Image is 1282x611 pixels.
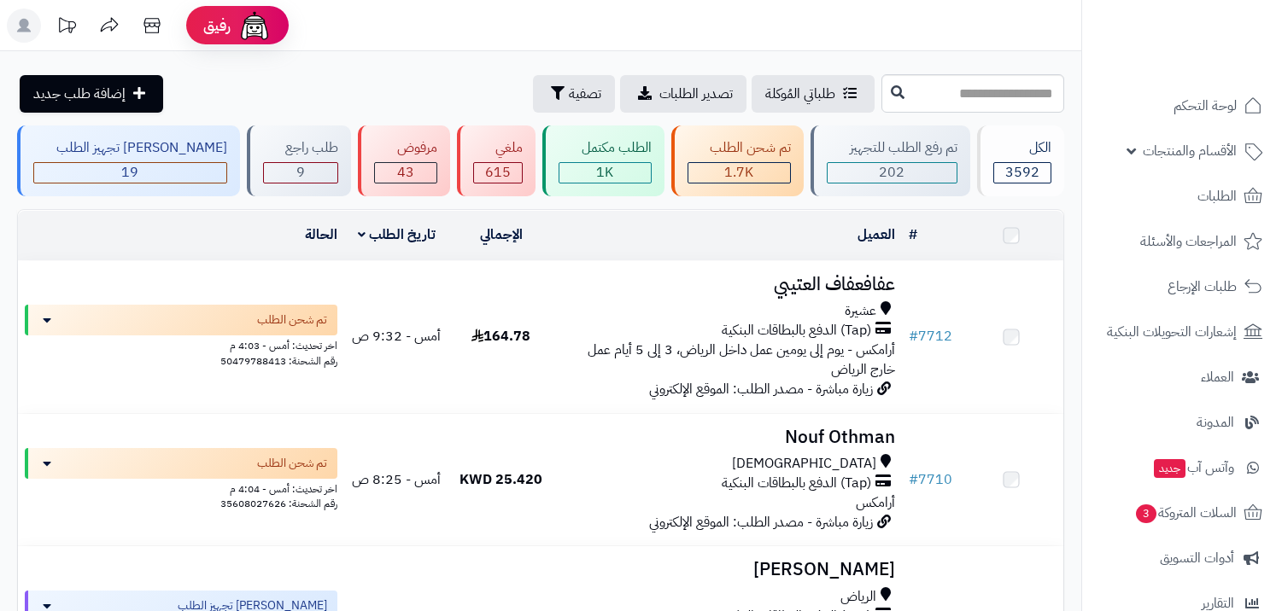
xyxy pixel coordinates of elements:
[688,138,792,158] div: تم شحن الطلب
[1143,139,1237,163] span: الأقسام والمنتجات
[827,138,957,158] div: تم رفع الطلب للتجهيز
[974,125,1068,196] a: الكل3592
[485,162,511,183] span: 615
[909,224,917,245] a: #
[845,301,876,321] span: عشيرة
[480,224,523,245] a: الإجمالي
[533,75,615,113] button: تصفية
[588,340,895,380] span: أرامكس - يوم إلى يومين عمل داخل الرياض، 3 إلى 5 أيام عمل خارج الرياض
[471,326,530,346] span: 164.78
[257,311,327,329] span: تم شحن الطلب
[1092,538,1272,579] a: أدوات التسويق
[596,162,613,183] span: 1K
[263,138,339,158] div: طلب راجع
[220,496,337,511] span: رقم الشحنة: 35608027626
[724,162,753,183] span: 1.7K
[243,125,355,196] a: طلب راجع 9
[807,125,974,196] a: تم رفع الطلب للتجهيز 202
[1174,94,1237,118] span: لوحة التحكم
[1160,546,1234,570] span: أدوات التسويق
[1092,357,1272,398] a: العملاء
[649,512,873,532] span: زيارة مباشرة - مصدر الطلب: الموقع الإلكتروني
[909,469,952,490] a: #7710
[722,474,871,493] span: (Tap) الدفع بالبطاقات البنكية
[909,326,952,346] a: #7712
[473,138,524,158] div: ملغي
[1092,176,1272,217] a: الطلبات
[559,163,651,183] div: 1036
[765,84,835,104] span: طلباتي المُوكلة
[34,163,226,183] div: 19
[840,587,876,607] span: الرياض
[659,84,733,104] span: تصدير الطلبات
[688,163,791,183] div: 1668
[1168,275,1237,299] span: طلبات الإرجاع
[722,321,871,340] span: (Tap) الدفع بالبطاقات البنكية
[668,125,808,196] a: تم شحن الطلب 1.7K
[620,75,746,113] a: تصدير الطلبات
[1201,365,1234,389] span: العملاء
[560,428,895,447] h3: Nouf Othman
[732,454,876,474] span: [DEMOGRAPHIC_DATA]
[296,162,305,183] span: 9
[1092,266,1272,307] a: طلبات الإرجاع
[569,84,601,104] span: تصفية
[33,84,126,104] span: إضافة طلب جديد
[1197,410,1234,434] span: المدونة
[352,469,441,490] span: أمس - 8:25 ص
[1166,13,1266,49] img: logo-2.png
[121,162,138,183] span: 19
[560,560,895,579] h3: [PERSON_NAME]
[264,163,338,183] div: 9
[1092,402,1272,443] a: المدونة
[560,275,895,294] h3: عفافعفاف العتيبي
[203,15,231,36] span: رفيق
[220,353,337,369] span: رقم الشحنة: 50479788413
[909,326,918,346] span: #
[649,379,873,399] span: زيارة مباشرة - مصدر الطلب: الموقع الإلكتروني
[1107,320,1237,344] span: إشعارات التحويلات البنكية
[1092,447,1272,488] a: وآتس آبجديد
[993,138,1052,158] div: الكل
[1152,456,1234,480] span: وآتس آب
[20,75,163,113] a: إضافة طلب جديد
[1005,162,1039,183] span: 3592
[25,335,337,353] div: اخر تحديث: أمس - 4:03 م
[374,138,437,158] div: مرفوض
[397,162,414,183] span: 43
[858,224,895,245] a: العميل
[752,75,875,113] a: طلباتي المُوكلة
[1092,85,1272,126] a: لوحة التحكم
[1092,221,1272,262] a: المراجعات والأسئلة
[1134,501,1237,525] span: السلات المتروكة
[1154,459,1185,478] span: جديد
[559,138,652,158] div: الطلب مكتمل
[25,479,337,497] div: اخر تحديث: أمس - 4:04 م
[1140,230,1237,253] span: المراجعات والأسئلة
[1092,492,1272,533] a: السلات المتروكة3
[352,326,441,346] span: أمس - 9:32 ص
[375,163,436,183] div: 43
[539,125,668,196] a: الطلب مكتمل 1K
[856,492,895,513] span: أرامكس
[14,125,243,196] a: [PERSON_NAME] تجهيز الطلب 19
[305,224,337,245] a: الحالة
[828,163,957,183] div: 202
[1197,184,1237,208] span: الطلبات
[237,9,272,43] img: ai-face.png
[45,9,88,47] a: تحديثات المنصة
[33,138,227,158] div: [PERSON_NAME] تجهيز الطلب
[354,125,454,196] a: مرفوض 43
[1135,503,1157,524] span: 3
[257,455,327,472] span: تم شحن الطلب
[909,469,918,490] span: #
[879,162,904,183] span: 202
[1092,311,1272,352] a: إشعارات التحويلات البنكية
[460,469,542,490] span: 25.420 KWD
[358,224,436,245] a: تاريخ الطلب
[474,163,523,183] div: 615
[454,125,540,196] a: ملغي 615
